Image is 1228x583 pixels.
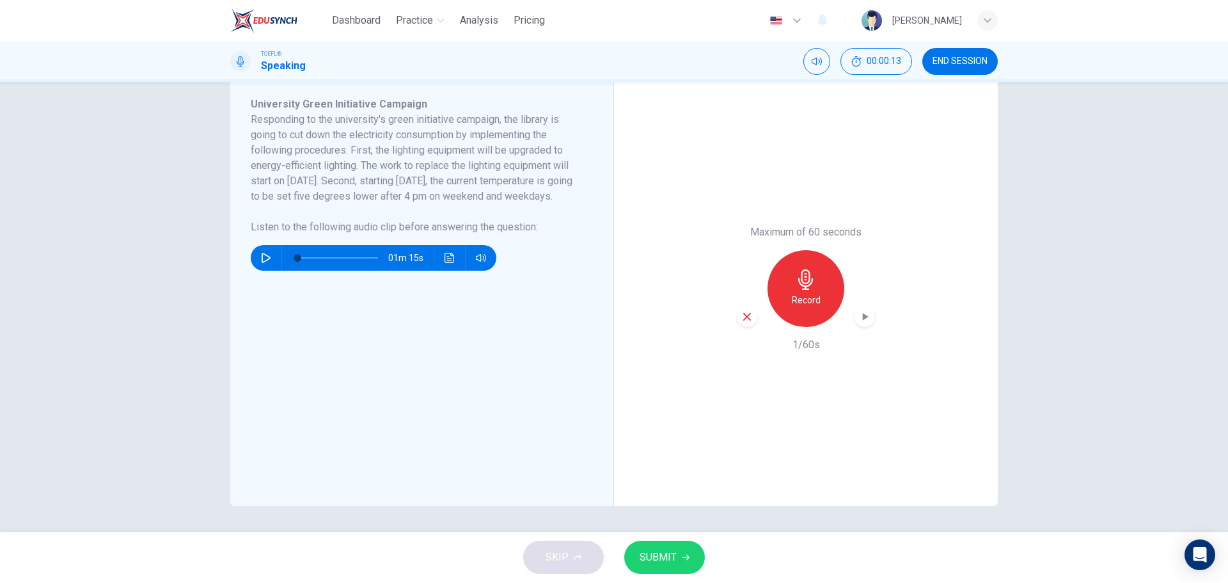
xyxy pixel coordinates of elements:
[840,48,912,75] button: 00:00:13
[388,245,434,271] span: 01m 15s
[230,8,297,33] img: EduSynch logo
[933,56,988,67] span: END SESSION
[750,225,862,240] h6: Maximum of 60 seconds
[251,112,578,204] h6: Responding to the university's green initiative campaign, the library is going to cut down the el...
[862,10,882,31] img: Profile picture
[251,220,578,235] h6: Listen to the following audio clip before answering the question :
[508,9,550,32] button: Pricing
[396,13,433,28] span: Practice
[460,13,498,28] span: Analysis
[640,548,677,566] span: SUBMIT
[327,9,386,32] button: Dashboard
[792,292,821,308] h6: Record
[922,48,998,75] button: END SESSION
[767,250,844,327] button: Record
[261,49,281,58] span: TOEFL®
[391,9,450,32] button: Practice
[230,8,327,33] a: EduSynch logo
[261,58,306,74] h1: Speaking
[867,56,901,67] span: 00:00:13
[251,98,427,110] span: University Green Initiative Campaign
[514,13,545,28] span: Pricing
[768,16,784,26] img: en
[840,48,912,75] div: Hide
[455,9,503,32] button: Analysis
[892,13,962,28] div: [PERSON_NAME]
[439,245,460,271] button: Click to see the audio transcription
[792,337,820,353] h6: 1/60s
[1185,539,1215,570] div: Open Intercom Messenger
[624,541,705,574] button: SUBMIT
[803,48,830,75] div: Mute
[332,13,381,28] span: Dashboard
